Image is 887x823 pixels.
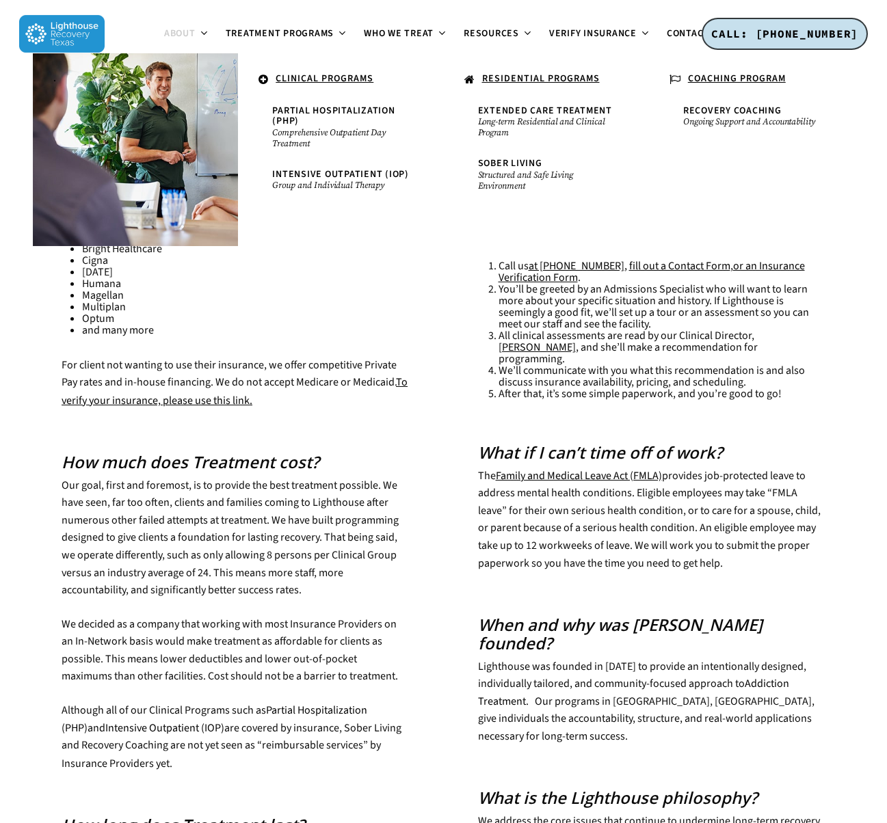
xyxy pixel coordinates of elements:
span: at [PHONE_NUMBER] [529,258,624,273]
a: or an Insurance Verification Form [499,258,805,285]
small: Structured and Safe Living Environment [478,170,615,191]
span: About [164,27,196,40]
a: To verify your insurance, please use this link. [62,375,408,408]
a: CALL: [PHONE_NUMBER] [702,18,868,51]
span: Extended Care Treatment [478,104,612,118]
a: Family and Medical Leave Act (FMLA) [496,468,662,483]
a: [PERSON_NAME] [499,340,576,355]
span: Intensive Outpatient (IOP) [272,167,409,181]
small: Ongoing Support and Accountability [683,116,820,127]
span: Partial Hospitalization (PHP) [272,104,395,128]
small: Comprehensive Outpatient Day Treatment [272,127,409,149]
a: CLINICAL PROGRAMS [252,67,429,93]
span: Recovery Coaching [683,104,782,118]
p: The provides job-protected leave to address mental health conditions. Eligible employees may take... [478,468,826,573]
span: What is the Lighthouse philosophy? [478,787,758,809]
p: We decided as a company that working with most Insurance Providers on an In-Network basis would m... [62,616,410,702]
img: Lighthouse Recovery Texas [19,15,105,53]
a: Recovery CoachingOngoing Support and Accountability [676,99,827,134]
span: Lighthouse was founded in [DATE] to provide an intentionally designed, individually tailored, and... [478,659,815,744]
span: How much does Treatment cost? [62,451,319,473]
a: Partial Hospitalization (PHP) [62,703,367,736]
a: About [156,29,217,40]
a: Intensive Outpatient (IOP) [105,720,224,736]
a: Resources [455,29,541,40]
span: Verify Insurance [549,27,637,40]
p: For client not wanting to use their insurance, we offer competitive Private Pay rates and in-hous... [62,357,410,410]
li: You’ll be greeted by an Admissions Specialist who will want to learn more about your specific sit... [499,284,826,330]
span: Sober Living [478,157,542,170]
small: Long-term Residential and Clinical Program [478,116,615,138]
span: Contact [667,27,709,40]
li: All clinical assessments are read by our Clinical Director, , and she’ll make a recommendation fo... [499,330,826,365]
span: Who We Treat [364,27,434,40]
a: Contact [659,29,731,40]
u: COACHING PROGRAM [688,72,786,85]
li: Magellan [82,290,410,301]
span: Resources [464,27,519,40]
li: Cigna [82,255,410,267]
a: . [47,67,224,91]
a: COACHING PROGRAM [663,67,840,93]
a: Extended Care TreatmentLong-term Residential and Clinical Program [471,99,622,145]
span: CALL: [PHONE_NUMBER] [711,27,858,40]
li: Bright Healthcare [82,243,410,255]
span: What if I can’t time off of work? [478,442,723,463]
span: When and why was [PERSON_NAME] founded? [478,614,763,654]
a: at [PHONE_NUMBER], [529,258,627,273]
a: Intensive Outpatient (IOP)Group and Individual Therapy [265,163,416,198]
p: Our goal, first and foremost, is to provide the best treatment possible. We have seen, far too of... [62,477,410,616]
li: Call us , . [499,260,826,284]
a: Verify Insurance [541,29,659,40]
a: fill out a Contact Form [629,258,730,273]
li: Multiplan [82,301,410,313]
a: Treatment Programs [217,29,356,40]
p: Although all of our Clinical Programs such as and are covered by insurance, Sober Living and Reco... [62,702,410,772]
a: Partial Hospitalization (PHP)Comprehensive Outpatient Day Treatment [265,99,416,156]
a: RESIDENTIAL PROGRAMS [458,67,635,93]
small: Group and Individual Therapy [272,180,409,191]
a: Sober LivingStructured and Safe Living Environment [471,152,622,198]
li: We’ll communicate with you what this recommendation is and also discuss insurance availability, p... [499,365,826,388]
u: CLINICAL PROGRAMS [276,72,373,85]
span: . [53,72,57,85]
a: Addiction Treatment [478,676,789,709]
li: [DATE] [82,267,410,278]
u: RESIDENTIAL PROGRAMS [482,72,600,85]
li: Humana [82,278,410,290]
li: After that, it’s some simple paperwork, and you’re good to go! [499,388,826,400]
span: Treatment Programs [226,27,334,40]
li: Optum [82,313,410,325]
li: and many more [82,325,410,336]
a: Who We Treat [356,29,455,40]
